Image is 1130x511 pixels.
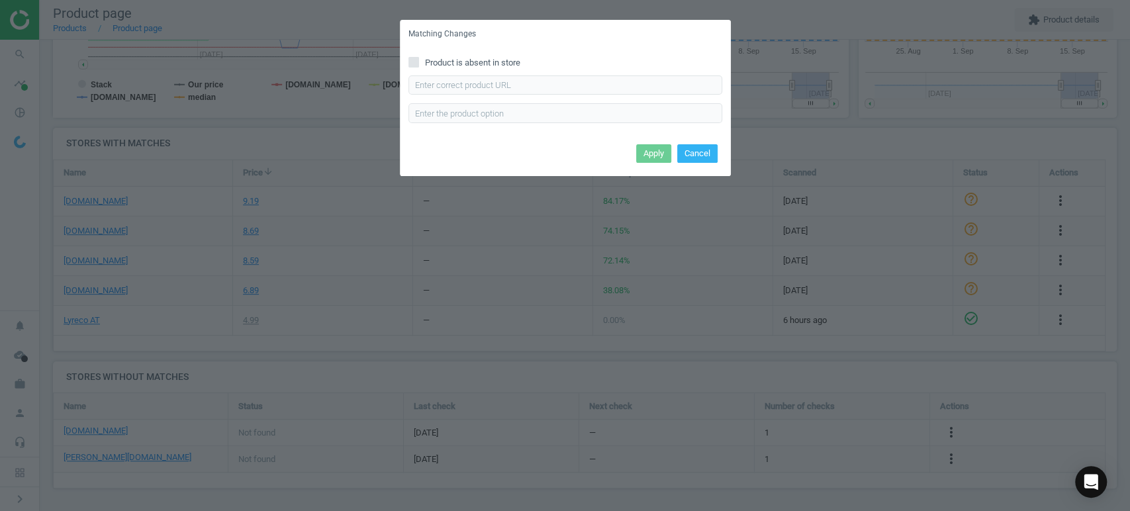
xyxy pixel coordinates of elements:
input: Enter the product option [408,103,722,123]
button: Apply [636,144,671,163]
button: Cancel [677,144,718,163]
span: Product is absent in store [422,57,523,69]
div: Open Intercom Messenger [1075,466,1107,498]
h5: Matching Changes [408,28,476,40]
input: Enter correct product URL [408,75,722,95]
